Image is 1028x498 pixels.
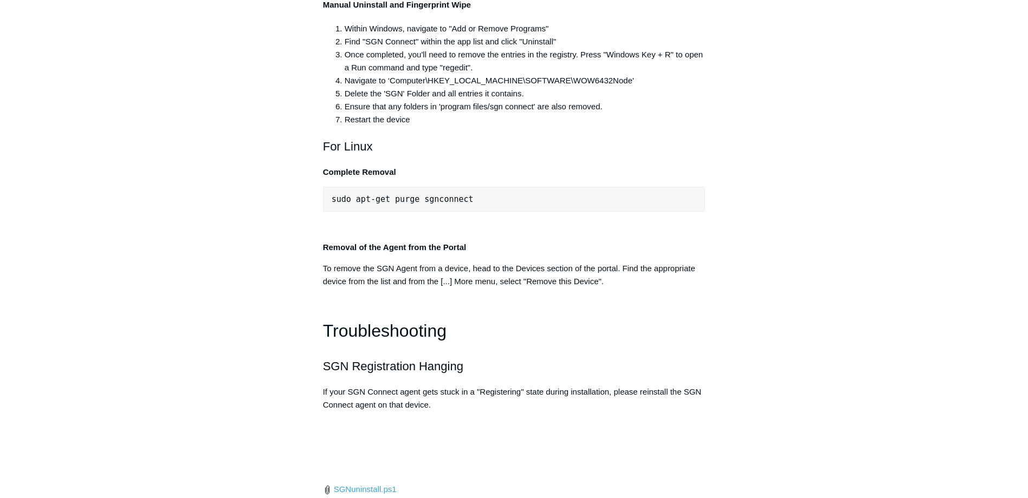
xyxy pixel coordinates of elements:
[345,113,706,126] li: Restart the device
[345,100,706,113] li: Ensure that any folders in 'program files/sgn connect' are also removed.
[334,484,397,494] a: SGNuninstall.ps1
[323,387,702,409] span: If your SGN Connect agent gets stuck in a "Registering" state during installation, please reinsta...
[323,357,706,376] h2: SGN Registration Hanging
[345,48,706,74] li: Once completed, you'll need to remove the entries in the registry. Press "Windows Key + R" to ope...
[345,35,706,48] li: Find "SGN Connect" within the app list and click "Uninstall"
[345,74,706,87] li: Navigate to ‘Computer\HKEY_LOCAL_MACHINE\SOFTWARE\WOW6432Node'
[323,167,396,176] strong: Complete Removal
[323,264,695,286] span: To remove the SGN Agent from a device, head to the Devices section of the portal. Find the approp...
[345,87,706,100] li: Delete the 'SGN' Folder and all entries it contains.
[345,22,706,35] li: Within Windows, navigate to "Add or Remove Programs"
[323,187,706,212] pre: sudo apt-get purge sgnconnect
[323,243,466,252] strong: Removal of the Agent from the Portal
[323,137,706,156] h2: For Linux
[323,317,706,345] h1: Troubleshooting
